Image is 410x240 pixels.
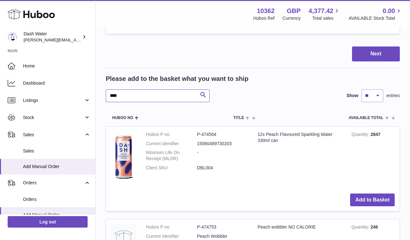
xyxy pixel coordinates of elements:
label: Show [347,93,358,99]
span: [PERSON_NAME][EMAIL_ADDRESS][DOMAIN_NAME] [24,37,128,42]
strong: 10362 [257,7,275,15]
div: Dash Water [24,31,81,43]
dt: Client SKU [146,165,197,171]
dd: P-474564 [197,131,248,138]
dd: Peach Wobbler [197,233,248,239]
strong: Quantity [351,132,370,138]
span: Add Manual Order [23,212,90,218]
button: Next [352,46,400,61]
dd: DBL004 [197,165,248,171]
img: 12x Peach Flavoured Sparkling Water 330ml can [111,131,136,182]
div: Huboo Ref [253,15,275,21]
span: Orders [23,180,84,186]
span: AVAILABLE Total [349,116,384,120]
dt: Current identifier [146,233,197,239]
dt: Huboo P no [146,131,197,138]
span: Title [234,116,244,120]
span: 4,377.42 [309,7,334,15]
div: Currency [283,15,301,21]
dd: 15060489730203 [197,141,248,147]
span: 0.00 [383,7,395,15]
span: Orders [23,196,90,202]
dd: - [197,150,248,162]
span: Sales [23,148,90,154]
td: 2847 [347,127,399,189]
span: Add Manual Order [23,164,90,170]
strong: Quantity [351,224,370,231]
span: Huboo no [112,116,133,120]
span: Stock [23,115,84,121]
td: 12x Peach Flavoured Sparkling Water 330ml can [253,127,347,189]
span: Home [23,63,90,69]
span: Total sales [312,15,341,21]
span: Listings [23,97,84,103]
dt: Minimum Life On Receipt (MLOR) [146,150,197,162]
a: 4,377.42 Total sales [309,7,341,21]
button: Add to Basket [350,194,395,207]
strong: GBP [287,7,300,15]
h2: Please add to the basket what you want to ship [106,74,248,83]
a: 0.00 AVAILABLE Stock Total [349,7,402,21]
span: Sales [23,132,84,138]
span: AVAILABLE Stock Total [349,15,402,21]
dt: Current identifier [146,141,197,147]
dt: Huboo P no [146,224,197,230]
img: james@dash-water.com [8,32,17,42]
span: entries [386,93,400,99]
a: Log out [8,216,88,228]
dd: P-474753 [197,224,248,230]
span: Dashboard [23,80,90,86]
